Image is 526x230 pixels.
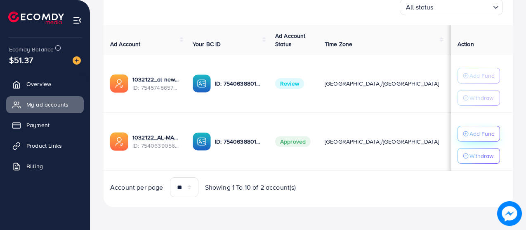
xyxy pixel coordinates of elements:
[132,133,179,150] div: <span class='underline'>1032122_AL-MAKKAH_1755691890611</span></br>7540639056867557392
[110,132,128,151] img: ic-ads-acc.e4c84228.svg
[6,158,84,174] a: Billing
[26,80,51,88] span: Overview
[132,133,179,142] a: 1032122_AL-MAKKAH_1755691890611
[275,78,304,89] span: Review
[458,90,500,106] button: Withdraw
[458,40,474,48] span: Action
[275,136,311,147] span: Approved
[193,132,211,151] img: ic-ba-acc.ded83a64.svg
[110,74,128,93] img: ic-ads-acc.e4c84228.svg
[215,137,262,146] p: ID: 7540638801937629201
[8,12,64,24] img: logo
[275,32,306,48] span: Ad Account Status
[458,148,500,164] button: Withdraw
[6,76,84,92] a: Overview
[132,84,179,92] span: ID: 7545748657711988753
[193,74,211,93] img: ic-ba-acc.ded83a64.svg
[6,117,84,133] a: Payment
[26,162,43,170] span: Billing
[469,71,495,81] p: Add Fund
[458,126,500,142] button: Add Fund
[193,40,221,48] span: Your BC ID
[458,68,500,84] button: Add Fund
[325,137,439,146] span: [GEOGRAPHIC_DATA]/[GEOGRAPHIC_DATA]
[9,54,33,66] span: $51.37
[325,40,352,48] span: Time Zone
[215,79,262,88] p: ID: 7540638801937629201
[26,121,50,129] span: Payment
[132,75,179,92] div: <span class='underline'>1032122_al new_1756881546706</span></br>7545748657711988753
[6,137,84,154] a: Product Links
[9,45,54,53] span: Ecomdy Balance
[469,129,495,139] p: Add Fund
[73,56,81,65] img: image
[26,100,68,109] span: My ad accounts
[205,183,296,192] span: Showing 1 To 10 of 2 account(s)
[132,142,179,150] span: ID: 7540639056867557392
[73,16,82,25] img: menu
[110,40,141,48] span: Ad Account
[469,151,493,161] p: Withdraw
[110,183,163,192] span: Account per page
[404,1,435,13] span: All status
[132,75,179,84] a: 1032122_al new_1756881546706
[497,201,522,226] img: image
[469,93,493,103] p: Withdraw
[6,96,84,113] a: My ad accounts
[26,142,62,150] span: Product Links
[325,79,439,88] span: [GEOGRAPHIC_DATA]/[GEOGRAPHIC_DATA]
